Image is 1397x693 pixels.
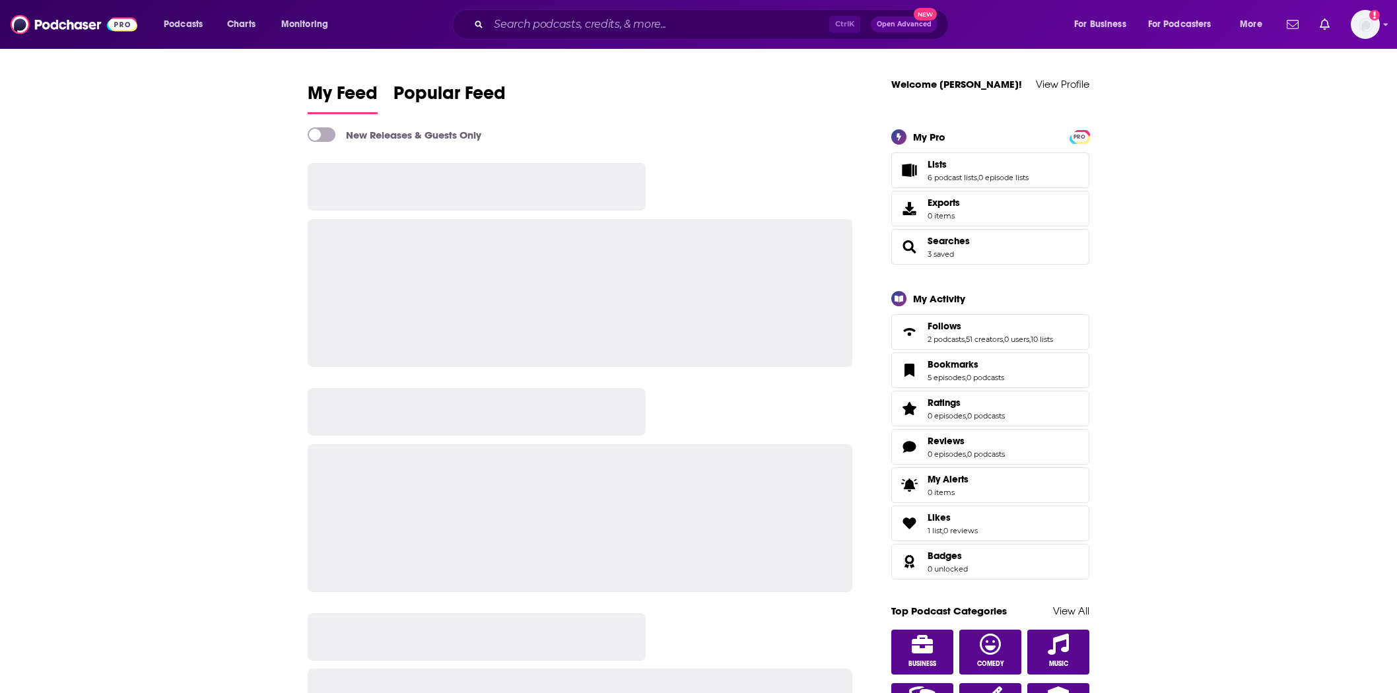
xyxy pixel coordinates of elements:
a: 0 unlocked [928,564,968,574]
a: Music [1027,630,1089,675]
a: Badges [928,550,968,562]
img: Podchaser - Follow, Share and Rate Podcasts [11,12,137,37]
span: Exports [928,197,960,209]
span: Bookmarks [928,358,978,370]
a: Bookmarks [896,361,922,379]
a: 3 saved [928,249,954,259]
span: Lists [891,152,1089,188]
a: My Alerts [891,467,1089,503]
span: Follows [891,314,1089,350]
a: 51 creators [966,335,1003,344]
a: Show notifications dropdown [1314,13,1335,36]
span: Ratings [928,397,961,409]
a: Lists [928,158,1029,170]
a: 6 podcast lists [928,173,977,182]
a: Likes [896,514,922,533]
span: Likes [928,511,951,523]
span: Monitoring [281,15,328,34]
button: open menu [1231,14,1279,35]
span: , [1003,335,1004,344]
button: Show profile menu [1351,10,1380,39]
button: open menu [1140,14,1231,35]
span: Reviews [891,429,1089,465]
span: Comedy [977,660,1004,668]
span: , [977,173,978,182]
span: Ctrl K [829,16,860,33]
span: Music [1049,660,1068,668]
span: Charts [227,15,256,34]
span: Searches [891,229,1089,265]
button: open menu [1065,14,1143,35]
span: 0 items [928,488,969,497]
a: Lists [896,161,922,180]
span: Likes [891,506,1089,541]
div: My Activity [913,292,965,305]
span: 0 items [928,211,960,220]
span: New [914,8,937,20]
span: , [1029,335,1031,344]
button: open menu [154,14,220,35]
span: More [1240,15,1262,34]
a: 0 episodes [928,411,966,420]
a: Searches [896,238,922,256]
span: PRO [1072,132,1087,142]
span: Lists [928,158,947,170]
a: 1 list [928,526,942,535]
img: User Profile [1351,10,1380,39]
span: Popular Feed [393,82,506,112]
a: 0 podcasts [967,373,1004,382]
span: , [965,335,966,344]
a: Likes [928,511,978,523]
a: 0 reviews [943,526,978,535]
span: Ratings [891,391,1089,426]
svg: Add a profile image [1369,10,1380,20]
a: 2 podcasts [928,335,965,344]
a: Ratings [896,399,922,418]
a: 0 episodes [928,449,966,459]
a: Exports [891,191,1089,226]
a: Badges [896,552,922,571]
span: Badges [928,550,962,562]
a: My Feed [308,82,378,114]
span: For Business [1074,15,1126,34]
a: View Profile [1036,78,1089,90]
div: My Pro [913,131,945,143]
span: Business [908,660,936,668]
span: Logged in as hmill [1351,10,1380,39]
span: Bookmarks [891,352,1089,388]
a: 0 podcasts [967,411,1005,420]
a: Bookmarks [928,358,1004,370]
a: View All [1053,605,1089,617]
a: Welcome [PERSON_NAME]! [891,78,1022,90]
a: 10 lists [1031,335,1053,344]
span: Open Advanced [877,21,932,28]
input: Search podcasts, credits, & more... [489,14,829,35]
span: Follows [928,320,961,332]
a: Searches [928,235,970,247]
a: Top Podcast Categories [891,605,1007,617]
span: My Alerts [896,476,922,494]
a: 0 users [1004,335,1029,344]
span: My Alerts [928,473,969,485]
a: Ratings [928,397,1005,409]
a: Reviews [928,435,1005,447]
span: , [966,449,967,459]
a: 5 episodes [928,373,965,382]
a: Charts [219,14,263,35]
a: Comedy [959,630,1021,675]
a: Follows [896,323,922,341]
span: , [942,526,943,535]
a: Show notifications dropdown [1281,13,1304,36]
span: Reviews [928,435,965,447]
a: Reviews [896,438,922,456]
span: My Feed [308,82,378,112]
a: 0 episode lists [978,173,1029,182]
span: For Podcasters [1148,15,1211,34]
button: open menu [272,14,345,35]
span: Podcasts [164,15,203,34]
span: , [965,373,967,382]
